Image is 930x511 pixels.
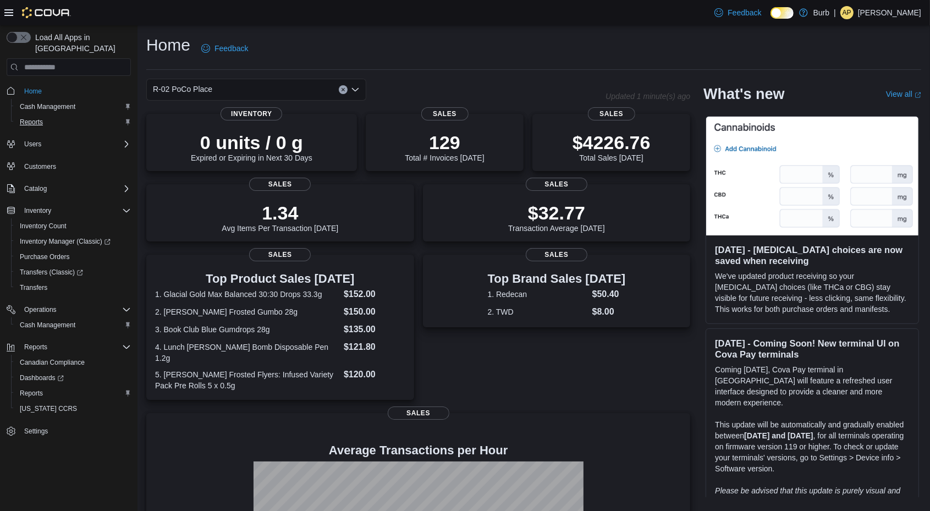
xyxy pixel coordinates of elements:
[15,250,131,263] span: Purchase Orders
[15,266,131,279] span: Transfers (Classic)
[592,305,626,318] dd: $8.00
[222,202,338,224] p: 1.34
[405,131,484,153] p: 129
[2,423,135,439] button: Settings
[24,140,41,149] span: Users
[2,136,135,152] button: Users
[11,401,135,416] button: [US_STATE] CCRS
[24,206,51,215] span: Inventory
[20,222,67,230] span: Inventory Count
[249,248,311,261] span: Sales
[20,182,131,195] span: Catalog
[526,178,587,191] span: Sales
[715,338,910,360] h3: [DATE] - Coming Soon! New terminal UI on Cova Pay terminals
[15,235,115,248] a: Inventory Manager (Classic)
[351,85,360,94] button: Open list of options
[588,107,635,120] span: Sales
[573,131,651,162] div: Total Sales [DATE]
[15,356,131,369] span: Canadian Compliance
[11,234,135,249] a: Inventory Manager (Classic)
[20,283,47,292] span: Transfers
[197,37,252,59] a: Feedback
[15,100,131,113] span: Cash Management
[20,204,56,217] button: Inventory
[405,131,484,162] div: Total # Invoices [DATE]
[11,114,135,130] button: Reports
[155,306,339,317] dt: 2. [PERSON_NAME] Frosted Gumbo 28g
[2,203,135,218] button: Inventory
[20,204,131,217] span: Inventory
[11,280,135,295] button: Transfers
[715,419,910,474] p: This update will be automatically and gradually enabled between , for all terminals operating on ...
[858,6,921,19] p: [PERSON_NAME]
[15,402,81,415] a: [US_STATE] CCRS
[344,305,405,318] dd: $150.00
[11,99,135,114] button: Cash Management
[24,427,48,436] span: Settings
[15,219,71,233] a: Inventory Count
[573,131,651,153] p: $4226.76
[488,289,588,300] dt: 1. Redecan
[606,92,690,101] p: Updated 1 minute(s) ago
[15,100,80,113] a: Cash Management
[840,6,854,19] div: Amanda Payette
[744,431,813,440] strong: [DATE] and [DATE]
[20,303,61,316] button: Operations
[15,116,131,129] span: Reports
[488,306,588,317] dt: 2. TWD
[24,162,56,171] span: Customers
[421,107,468,120] span: Sales
[20,340,131,354] span: Reports
[20,340,52,354] button: Reports
[339,85,348,94] button: Clear input
[728,7,761,18] span: Feedback
[15,219,131,233] span: Inventory Count
[155,289,339,300] dt: 1. Glacial Gold Max Balanced 30:30 Drops 33.3g
[592,288,626,301] dd: $50.40
[11,386,135,401] button: Reports
[843,6,851,19] span: AP
[155,324,339,335] dt: 3. Book Club Blue Gumdrops 28g
[24,184,47,193] span: Catalog
[2,181,135,196] button: Catalog
[11,355,135,370] button: Canadian Compliance
[813,6,830,19] p: Burb
[31,32,131,54] span: Load All Apps in [GEOGRAPHIC_DATA]
[388,406,449,420] span: Sales
[20,424,131,438] span: Settings
[11,370,135,386] a: Dashboards
[15,318,131,332] span: Cash Management
[488,272,626,285] h3: Top Brand Sales [DATE]
[344,323,405,336] dd: $135.00
[20,268,83,277] span: Transfers (Classic)
[222,202,338,233] div: Avg Items Per Transaction [DATE]
[7,78,131,468] nav: Complex example
[526,248,587,261] span: Sales
[15,250,74,263] a: Purchase Orders
[22,7,71,18] img: Cova
[15,387,47,400] a: Reports
[20,160,60,173] a: Customers
[715,364,910,408] p: Coming [DATE], Cova Pay terminal in [GEOGRAPHIC_DATA] will feature a refreshed user interface des...
[20,252,70,261] span: Purchase Orders
[703,85,784,103] h2: What's new
[20,138,46,151] button: Users
[20,182,51,195] button: Catalog
[20,85,46,98] a: Home
[15,266,87,279] a: Transfers (Classic)
[710,2,766,24] a: Feedback
[20,138,131,151] span: Users
[191,131,312,162] div: Expired or Expiring in Next 30 Days
[20,425,52,438] a: Settings
[15,356,89,369] a: Canadian Compliance
[2,302,135,317] button: Operations
[2,83,135,98] button: Home
[146,34,190,56] h1: Home
[214,43,248,54] span: Feedback
[15,235,131,248] span: Inventory Manager (Classic)
[715,486,900,506] em: Please be advised that this update is purely visual and does not impact payment functionality.
[344,340,405,354] dd: $121.80
[20,373,64,382] span: Dashboards
[15,318,80,332] a: Cash Management
[15,402,131,415] span: Washington CCRS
